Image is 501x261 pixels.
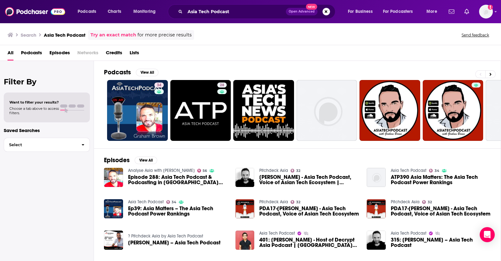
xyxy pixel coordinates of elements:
[391,174,491,185] a: ATP390 Asia Matters: The Asia Tech Podcast Power Rankings
[235,168,255,187] img: Graham Brown - Asia Tech Podcast, Voice of Asian Tech Ecosystem | Pitchdeck Asia
[104,156,157,164] a: EpisodesView All
[172,201,176,204] span: 34
[9,106,59,115] span: Choose a tab above to access filters.
[104,168,123,187] img: Episode 288: Asia Tech Podcast & Podcasting in Asia Pacific with Graham Brown
[288,83,292,138] div: 0
[379,7,422,17] button: open menu
[78,7,96,16] span: Podcasts
[259,237,359,248] a: 401: Tushar Aggarwal - Host of Decrypt Asia Podcast | Asia Tech Podcast
[157,82,161,88] span: 34
[291,169,300,173] a: 32
[107,80,168,141] a: 34
[5,6,65,18] img: Podchaser - Follow, Share and Rate Podcasts
[129,7,164,17] button: open menu
[306,4,317,10] span: New
[348,7,373,16] span: For Business
[104,231,123,250] img: Graham Brown – Asia Tech Podcast
[128,240,220,245] a: Graham Brown – Asia Tech Podcast
[154,83,164,88] a: 34
[137,31,192,39] span: for more precise results
[446,6,457,17] a: Show notifications dropdown
[217,83,227,88] a: 28
[90,31,136,39] a: Try an exact match
[391,206,491,216] a: PDA17-Graham Brown - Asia Tech Podcast, Voice of Asian Tech Ecosystem
[426,7,437,16] span: More
[259,206,359,216] span: PDA17-[PERSON_NAME] - Asia Tech Podcast, Voice of Asian Tech Ecosystem
[174,4,341,19] div: Search podcasts, credits, & more...
[289,10,315,13] span: Open Advanced
[104,156,130,164] h2: Episodes
[21,48,42,61] a: Podcasts
[4,143,76,147] span: Select
[259,206,359,216] a: PDA17-Graham Brown - Asia Tech Podcast, Voice of Asian Tech Ecosystem
[128,168,195,173] a: Analyse Asia with Bernard Leong
[203,169,207,172] span: 56
[235,231,255,250] img: 401: Tushar Aggarwal - Host of Decrypt Asia Podcast | Asia Tech Podcast
[104,68,131,76] h2: Podcasts
[480,227,495,242] div: Open Intercom Messenger
[130,48,139,61] span: Lists
[166,200,177,204] a: 34
[128,206,228,216] a: Ep39: Asia Matters – The Asia Tech Podcast Power Rankings
[136,69,158,76] button: View All
[4,127,90,133] p: Saved Searches
[128,174,228,185] a: Episode 288: Asia Tech Podcast & Podcasting in Asia Pacific with Graham Brown
[422,7,445,17] button: open menu
[367,231,386,250] a: 315: Graham Brown – Asia Tech Podcast
[428,201,432,204] span: 32
[106,48,122,61] a: Credits
[391,168,426,173] a: Asia Tech Podcast
[73,7,104,17] button: open menu
[233,80,294,141] a: 0
[367,199,386,218] img: PDA17-Graham Brown - Asia Tech Podcast, Voice of Asian Tech Ecosystem
[197,169,207,173] a: 56
[4,138,90,152] button: Select
[479,5,493,19] span: Logged in as YiyanWang
[391,237,491,248] span: 315: [PERSON_NAME] – Asia Tech Podcast
[104,199,123,218] img: Ep39: Asia Matters – The Asia Tech Podcast Power Rankings
[259,237,359,248] span: 401: [PERSON_NAME] - Host of Decrypt Asia Podcast | [GEOGRAPHIC_DATA] Tech Podcast
[391,237,491,248] a: 315: Graham Brown – Asia Tech Podcast
[435,169,439,172] span: 34
[44,32,85,38] h3: Asia Tech Podcast
[259,231,295,236] a: Asia Tech Podcast
[49,48,70,61] a: Episodes
[108,7,121,16] span: Charts
[104,7,125,17] a: Charts
[128,233,203,239] a: ? Pitchdeck Asia by Asia Tech Podcast
[367,168,386,187] img: ATP390 Asia Matters: The Asia Tech Podcast Power Rankings
[133,7,156,16] span: Monitoring
[488,5,493,10] svg: Add a profile image
[259,174,359,185] span: [PERSON_NAME] - Asia Tech Podcast, Voice of Asian Tech Ecosystem | Pitchdeck [GEOGRAPHIC_DATA]
[185,7,286,17] input: Search podcasts, credits, & more...
[479,5,493,19] button: Show profile menu
[296,169,300,172] span: 32
[296,201,300,204] span: 32
[343,7,380,17] button: open menu
[286,8,318,15] button: Open AdvancedNew
[128,240,220,245] span: [PERSON_NAME] – Asia Tech Podcast
[104,68,158,76] a: PodcastsView All
[422,200,432,204] a: 32
[259,174,359,185] a: Graham Brown - Asia Tech Podcast, Voice of Asian Tech Ecosystem | Pitchdeck Asia
[259,168,288,173] a: Pitchdeck Asia
[259,199,288,205] a: Pitchdeck Asia
[135,157,157,164] button: View All
[479,5,493,19] img: User Profile
[77,48,98,61] span: Networks
[235,199,255,218] img: PDA17-Graham Brown - Asia Tech Podcast, Voice of Asian Tech Ecosystem
[291,200,300,204] a: 32
[391,231,426,236] a: Asia Tech Podcast
[9,100,59,104] span: Want to filter your results?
